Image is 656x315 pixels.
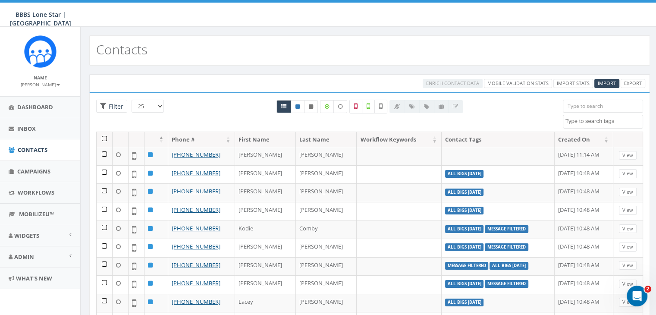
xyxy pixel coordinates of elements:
a: View [619,188,637,197]
a: Import Stats [553,79,593,88]
a: [PHONE_NUMBER] [172,169,220,177]
td: [PERSON_NAME] [235,183,296,202]
label: All BIGS [DATE] [445,189,484,196]
label: All BIGS [DATE] [445,280,484,288]
span: What's New [16,274,52,282]
a: Active [291,100,304,113]
span: MobilizeU™ [19,210,54,218]
iframe: Intercom live chat [627,286,647,306]
th: Contact Tags [442,132,555,147]
a: Opted Out [304,100,318,113]
a: [PHONE_NUMBER] [172,224,220,232]
span: Contacts [18,146,47,154]
a: [PHONE_NUMBER] [172,151,220,158]
td: [PERSON_NAME] [296,183,357,202]
span: Dashboard [17,103,53,111]
textarea: Search [565,117,643,125]
span: BBBS Lone Star | [GEOGRAPHIC_DATA] [10,10,71,27]
label: message filtered [445,262,489,270]
td: Kodie [235,220,296,239]
td: [PERSON_NAME] [235,257,296,276]
label: message filtered [485,225,528,233]
span: Campaigns [17,167,50,175]
td: [DATE] 10:48 AM [555,275,613,294]
a: [PHONE_NUMBER] [172,261,220,269]
td: [PERSON_NAME] [296,165,357,184]
th: First Name [235,132,296,147]
label: message filtered [485,243,528,251]
td: [PERSON_NAME] [296,147,357,165]
label: Not a Mobile [349,100,362,113]
a: View [619,169,637,178]
td: [PERSON_NAME] [235,239,296,257]
a: View [619,280,637,289]
th: Phone #: activate to sort column ascending [168,132,235,147]
span: 2 [644,286,651,293]
a: [PHONE_NUMBER] [172,298,220,306]
td: [PERSON_NAME] [296,239,357,257]
span: Inbox [17,125,36,132]
td: Comby [296,220,357,239]
a: [PHONE_NUMBER] [172,279,220,287]
td: [PERSON_NAME] [235,275,296,294]
img: Rally_Corp_Icon.png [24,35,56,68]
td: [PERSON_NAME] [296,275,357,294]
label: All BIGS [DATE] [445,243,484,251]
label: Data Enriched [320,100,334,113]
label: All BIGS [DATE] [445,207,484,214]
a: [PERSON_NAME] [21,80,60,88]
a: [PHONE_NUMBER] [172,243,220,250]
a: [PHONE_NUMBER] [172,187,220,195]
td: [PERSON_NAME] [296,202,357,220]
label: message filtered [485,280,528,288]
i: This phone number is subscribed and will receive texts. [295,104,300,109]
span: Advance Filter [96,100,127,113]
span: Import [598,80,616,86]
label: All BIGS [DATE] [445,299,484,306]
input: Type to search [563,100,643,113]
td: [PERSON_NAME] [235,202,296,220]
a: All contacts [276,100,291,113]
a: View [619,151,637,160]
label: All BIGS [DATE] [445,170,484,178]
a: Mobile Validation Stats [484,79,552,88]
a: Export [621,79,645,88]
td: [DATE] 10:48 AM [555,165,613,184]
small: [PERSON_NAME] [21,82,60,88]
span: Workflows [18,189,54,196]
a: Import [594,79,619,88]
label: Validated [362,100,375,113]
td: [DATE] 10:48 AM [555,183,613,202]
a: View [619,298,637,307]
a: [PHONE_NUMBER] [172,206,220,214]
td: [DATE] 11:14 AM [555,147,613,165]
a: View [619,243,637,252]
td: [PERSON_NAME] [235,147,296,165]
small: Name [34,75,47,81]
span: Filter [107,102,123,110]
th: Last Name [296,132,357,147]
th: Created On: activate to sort column ascending [555,132,613,147]
td: [DATE] 10:48 AM [555,202,613,220]
td: [DATE] 10:48 AM [555,220,613,239]
label: All BIGS [DATE] [445,225,484,233]
h2: Contacts [96,42,148,57]
label: Not Validated [374,100,387,113]
td: [DATE] 10:48 AM [555,257,613,276]
a: View [619,261,637,270]
th: Workflow Keywords: activate to sort column ascending [357,132,441,147]
td: [PERSON_NAME] [296,257,357,276]
td: Lacey [235,294,296,312]
td: [PERSON_NAME] [235,165,296,184]
a: View [619,206,637,215]
label: Data not Enriched [333,100,347,113]
td: [PERSON_NAME] [296,294,357,312]
i: This phone number is unsubscribed and has opted-out of all texts. [309,104,313,109]
td: [DATE] 10:48 AM [555,239,613,257]
a: View [619,224,637,233]
span: Widgets [14,232,39,239]
span: Admin [14,253,34,261]
span: CSV files only [598,80,616,86]
td: [DATE] 10:48 AM [555,294,613,312]
label: All BIGS [DATE] [490,262,528,270]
